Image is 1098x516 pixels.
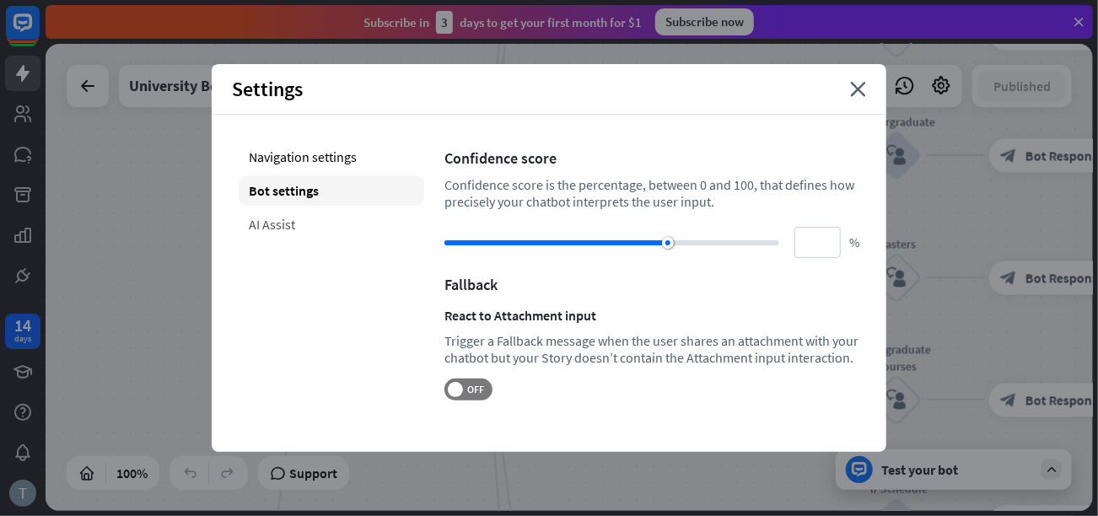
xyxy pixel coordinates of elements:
i: block_user_input [886,145,907,165]
button: Open LiveChat chat widget [13,7,64,57]
i: block_user_input [886,390,907,410]
div: 📅Schedule [846,480,947,497]
div: Bot settings [239,175,424,206]
div: Subscribe in days to get your first month for $1 [363,11,642,34]
span: Support [289,460,337,486]
div: 3 [436,11,453,34]
div: days [14,333,31,345]
a: 14 days [5,314,40,349]
div: Navigation settings [239,142,424,172]
i: block_bot_response [1000,269,1017,286]
div: Fallback [444,275,859,294]
i: close [850,82,866,97]
div: Subscribe now [655,8,754,35]
div: Confidence score is the percentage, between 0 and 100, that defines how precisely your chatbot in... [444,176,859,210]
div: 100% [111,460,153,486]
div: University Bot [129,65,224,107]
i: block_bot_response [1000,391,1017,408]
div: Test your bot [881,461,1033,478]
div: Masters [846,235,947,252]
span: OFF [463,383,489,396]
div: 14 [14,318,31,333]
div: Undergraduate [846,113,947,130]
div: AI Assist [239,209,424,239]
div: Postgraduate Courses [846,341,947,374]
div: Confidence score [444,148,859,168]
div: Trigger a Fallback message when the user shares an attachment with your chatbot but your Story do... [444,332,859,366]
span: Settings [232,76,303,102]
button: Published [978,71,1066,101]
i: block_bot_response [1000,147,1017,164]
div: React to Attachment input [444,307,859,324]
span: % [849,234,859,250]
i: block_user_input [886,267,907,288]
